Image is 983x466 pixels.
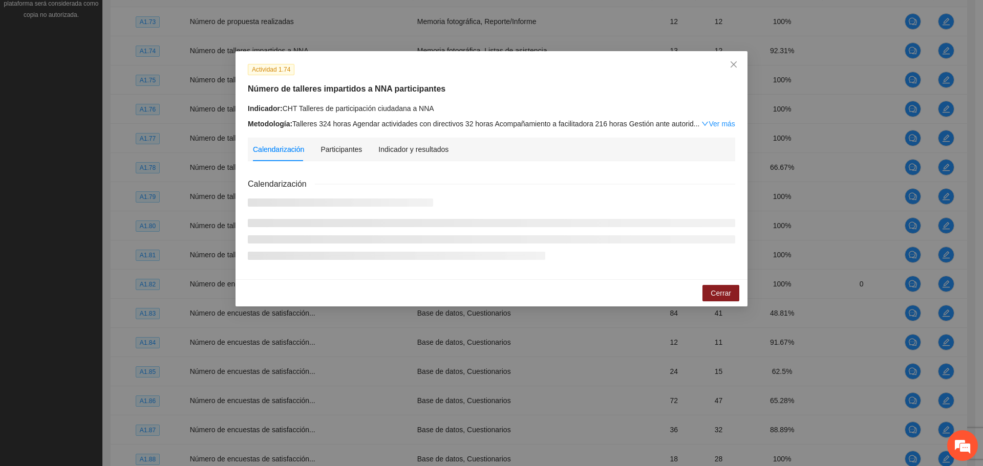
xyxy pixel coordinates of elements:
[248,177,315,190] span: Calendarización
[320,144,362,155] div: Participantes
[730,60,738,69] span: close
[248,83,735,95] h5: Número de talleres impartidos a NNA participantes
[701,120,735,128] a: Expand
[711,287,731,299] span: Cerrar
[253,144,304,155] div: Calendarización
[59,137,141,240] span: Estamos en línea.
[248,104,283,113] strong: Indicador:
[248,120,292,128] strong: Metodología:
[720,51,747,79] button: Close
[168,5,193,30] div: Minimizar ventana de chat en vivo
[248,103,735,114] div: CHT Talleres de participación ciudadana a NNA
[378,144,448,155] div: Indicador y resultados
[5,279,195,315] textarea: Escriba su mensaje y pulse “Intro”
[53,52,172,65] div: Chatee con nosotros ahora
[702,285,739,301] button: Cerrar
[248,64,294,75] span: Actividad 1.74
[694,120,700,128] span: ...
[701,120,709,127] span: down
[248,118,735,129] div: Talleres 324 horas Agendar actividades con directivos 32 horas Acompañamiento a facilitadora 216 ...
